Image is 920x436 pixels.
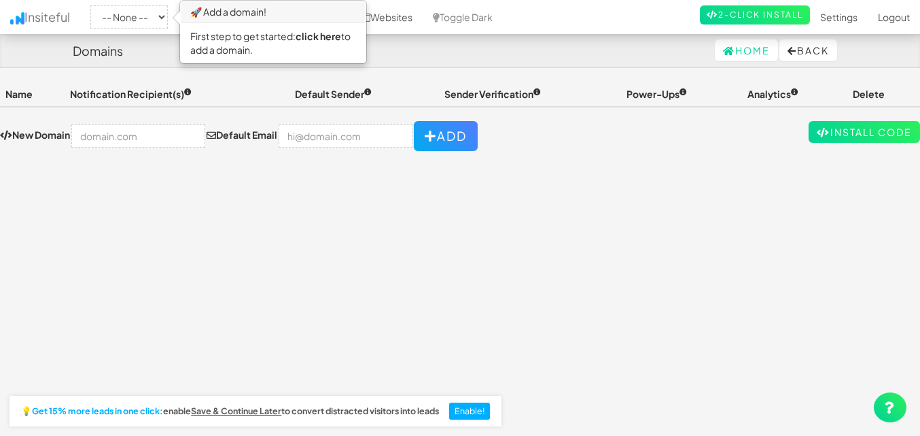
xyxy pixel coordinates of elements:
label: Default Email [207,128,277,141]
img: icon.png [10,12,24,24]
a: Install Code [809,121,920,143]
a: 2-Click Install [700,5,810,24]
span: Notification Recipient(s) [70,88,192,100]
span: Analytics [747,88,798,100]
span: Sender Verification [444,88,541,100]
a: Home [715,39,778,61]
a: click here [296,30,341,42]
h4: Domains [73,44,123,58]
span: Default Sender [295,88,372,100]
strong: Get 15% more leads in one click: [32,407,163,416]
button: Enable! [449,403,491,420]
button: Back [779,39,837,61]
button: Add [414,121,478,151]
h2: 💡 enable to convert distracted visitors into leads [21,407,439,416]
input: domain.com [71,124,205,148]
th: Delete [847,82,920,107]
input: hi@domain.com [279,124,412,148]
h3: 🚀 Add a domain! [181,1,366,23]
u: Save & Continue Later [191,405,281,416]
a: Save & Continue Later [191,407,281,416]
span: Power-Ups [626,88,687,100]
div: First step to get started: to add a domain. [181,23,366,63]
